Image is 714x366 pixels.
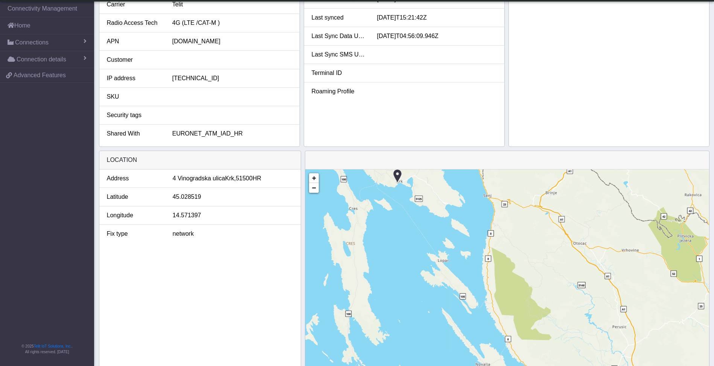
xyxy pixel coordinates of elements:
div: Radio Access Tech [101,18,167,27]
div: LOCATION [99,151,301,169]
span: Connection details [17,55,66,64]
div: Last synced [306,13,371,22]
div: 14.571397 [167,211,299,220]
span: Connections [15,38,49,47]
div: Security tags [101,111,167,120]
div: APN [101,37,167,46]
span: Krk, [225,174,236,183]
div: [DATE]T15:21:42Z [371,13,502,22]
span: Advanced Features [14,71,66,80]
span: 51500 [236,174,253,183]
div: Fix type [101,229,167,238]
div: Customer [101,55,167,64]
a: Zoom out [309,183,319,193]
div: [DOMAIN_NAME] [167,37,298,46]
div: network [167,229,299,238]
div: Last Sync SMS Usage [306,50,371,59]
div: Shared With [101,129,167,138]
span: 4 Vinogradska ulica [173,174,225,183]
span: EURONET_ATM_IAD_HR [172,130,243,137]
div: Terminal ID [306,69,371,78]
div: Roaming Profile [306,87,371,96]
div: SKU [101,92,167,101]
span: HR [253,174,261,183]
div: IP address [101,74,167,83]
a: Zoom in [309,173,319,183]
div: Longitude [101,211,167,220]
div: [DATE]T04:56:09.946Z [371,32,502,41]
div: [TECHNICAL_ID] [167,74,298,83]
div: Address [101,174,167,183]
div: Last Sync Data Usage [306,32,371,41]
div: 45.028519 [167,192,299,201]
div: Latitude [101,192,167,201]
a: Telit IoT Solutions, Inc. [34,344,72,348]
div: 4G (LTE /CAT-M ) [167,18,298,27]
